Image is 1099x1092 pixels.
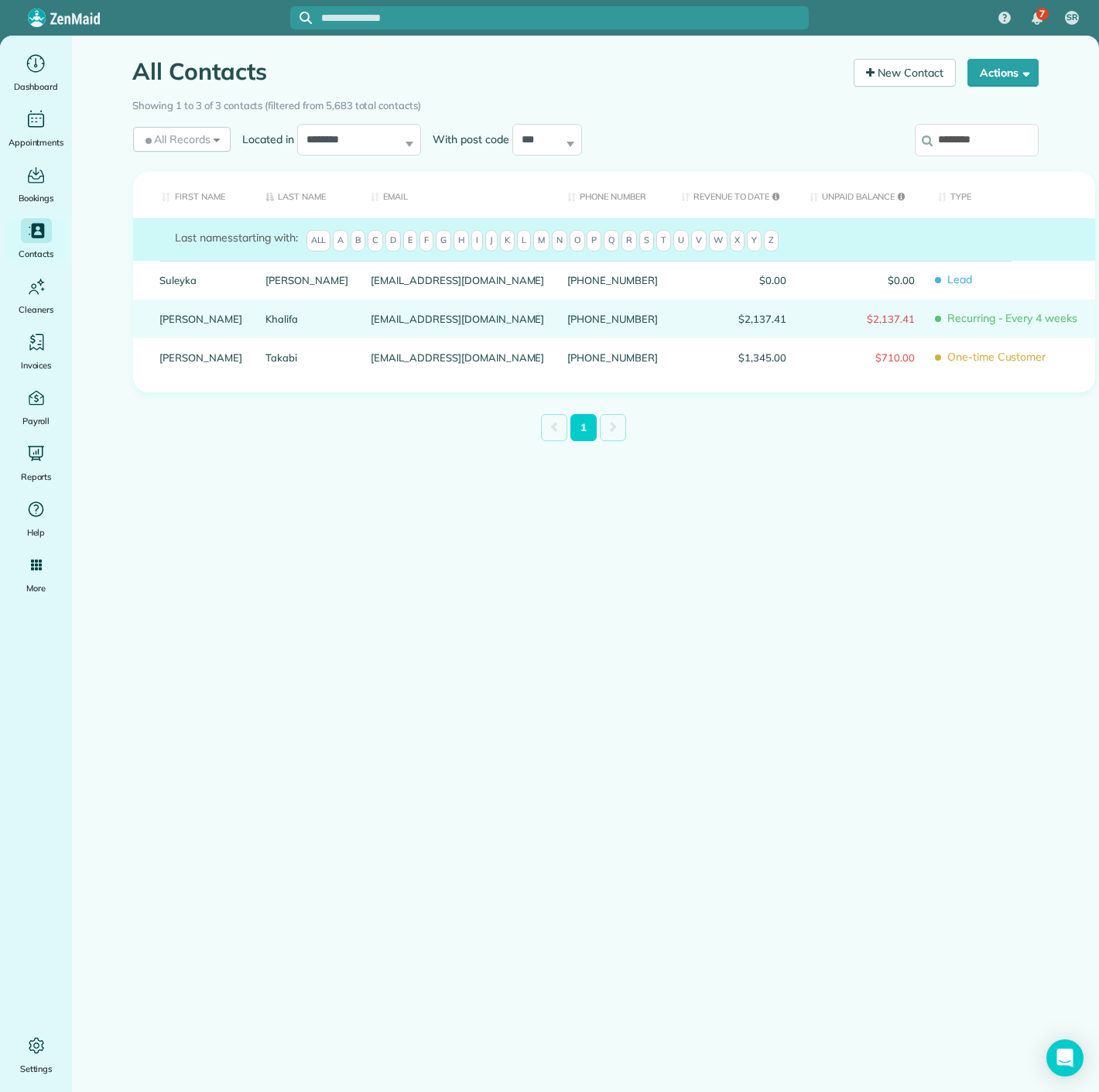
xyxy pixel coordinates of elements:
[485,230,498,252] span: J
[9,135,64,150] span: Appointments
[19,246,53,262] span: Contacts
[6,1033,66,1077] a: Settings
[6,330,66,373] a: Invoices
[533,230,549,252] span: M
[421,132,512,147] label: With post code
[621,230,637,252] span: R
[556,300,669,338] div: [PHONE_NUMBER]
[926,172,1095,219] th: Type: activate to sort column ascending
[160,275,243,286] a: Suleyka
[436,230,451,252] span: G
[6,107,66,150] a: Appointments
[254,172,360,219] th: Last Name: activate to sort column descending
[517,230,531,252] span: L
[21,469,52,484] span: Reports
[1039,8,1045,20] span: 7
[265,275,348,286] a: [PERSON_NAME]
[454,230,469,252] span: H
[133,59,843,84] h1: All Contacts
[6,163,66,206] a: Bookings
[265,352,348,363] a: Takabi
[570,414,597,441] a: 1
[176,230,298,245] label: starting with:
[6,51,66,94] a: Dashboard
[20,1061,53,1077] span: Settings
[556,261,669,300] div: [PHONE_NUMBER]
[6,274,66,317] a: Cleaners
[471,230,483,252] span: I
[938,344,1084,371] span: One-time Customer
[639,230,654,252] span: S
[26,580,46,596] span: More
[360,172,556,219] th: Email: activate to sort column ascending
[1021,2,1053,36] div: 7 unread notifications
[669,172,798,219] th: Revenue to Date: activate to sort column ascending
[810,313,915,324] span: $2,137.41
[587,230,601,252] span: P
[798,172,926,219] th: Unpaid Balance: activate to sort column ascending
[681,275,786,286] span: $0.00
[810,352,915,363] span: $710.00
[385,230,401,252] span: D
[265,313,348,324] a: Khalifa
[747,230,762,252] span: Y
[27,525,46,540] span: Help
[351,230,365,252] span: B
[681,313,786,324] span: $2,137.41
[552,230,567,252] span: N
[709,230,728,252] span: W
[938,305,1084,332] span: Recurring - Every 4 weeks
[938,266,1084,293] span: Lead
[691,230,707,252] span: V
[142,132,211,147] span: All Records
[967,59,1039,87] button: Actions
[306,230,331,252] span: All
[604,230,619,252] span: Q
[656,230,671,252] span: T
[419,230,433,252] span: F
[21,358,52,373] span: Invoices
[403,230,417,252] span: E
[133,172,255,219] th: First Name: activate to sort column ascending
[500,230,515,252] span: K
[854,59,956,87] a: New Contact
[6,497,66,540] a: Help
[556,172,669,219] th: Phone number: activate to sort column ascending
[673,230,689,252] span: U
[6,385,66,429] a: Payroll
[360,338,556,377] div: [EMAIL_ADDRESS][DOMAIN_NAME]
[368,230,383,252] span: C
[19,190,54,206] span: Bookings
[133,92,1039,114] div: Showing 1 to 3 of 3 contacts (filtered from 5,683 total contacts)
[360,261,556,300] div: [EMAIL_ADDRESS][DOMAIN_NAME]
[300,12,312,24] svg: Focus search
[570,230,585,252] span: O
[22,413,50,429] span: Payroll
[681,352,786,363] span: $1,345.00
[14,79,58,94] span: Dashboard
[160,313,243,324] a: [PERSON_NAME]
[730,230,745,252] span: X
[6,218,66,262] a: Contacts
[764,230,779,252] span: Z
[19,302,53,317] span: Cleaners
[810,275,915,286] span: $0.00
[160,352,243,363] a: [PERSON_NAME]
[1066,12,1077,24] span: SR
[360,300,556,338] div: [EMAIL_ADDRESS][DOMAIN_NAME]
[231,132,297,147] label: Located in
[1046,1039,1084,1077] div: Open Intercom Messenger
[176,231,234,245] span: Last names
[290,12,312,24] button: Focus search
[333,230,348,252] span: A
[6,441,66,484] a: Reports
[556,338,669,377] div: [PHONE_NUMBER]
